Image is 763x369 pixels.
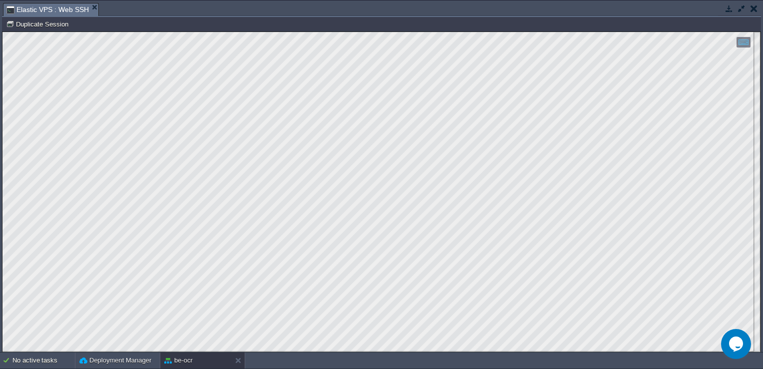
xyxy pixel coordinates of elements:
[6,3,89,16] span: Elastic VPS : Web SSH
[721,329,753,359] iframe: chat widget
[6,19,71,28] button: Duplicate Session
[12,352,75,368] div: No active tasks
[164,355,193,365] button: be-ocr
[79,355,151,365] button: Deployment Manager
